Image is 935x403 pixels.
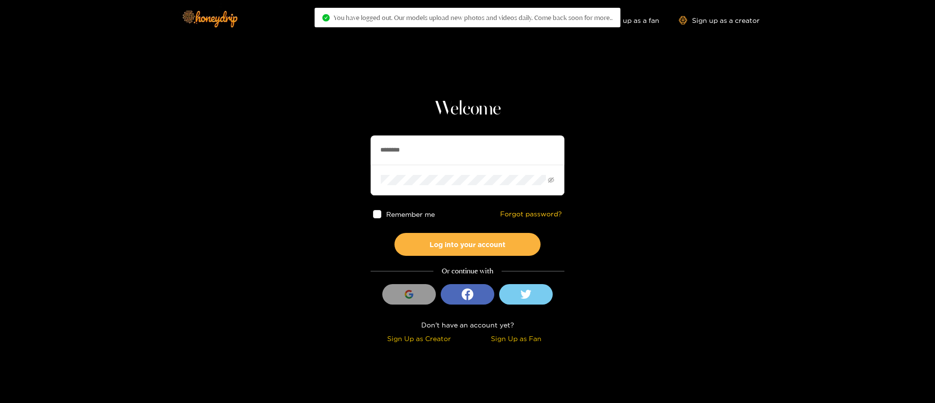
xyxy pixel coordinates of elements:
span: You have logged out. Our models upload new photos and videos daily. Come back soon for more.. [334,14,613,21]
button: Log into your account [394,233,541,256]
a: Sign up as a fan [593,16,659,24]
a: Forgot password? [500,210,562,218]
div: Sign Up as Creator [373,333,465,344]
a: Sign up as a creator [679,16,760,24]
h1: Welcome [371,97,564,121]
div: Don't have an account yet? [371,319,564,330]
span: check-circle [322,14,330,21]
div: Sign Up as Fan [470,333,562,344]
span: Remember me [386,211,435,218]
span: eye-invisible [548,177,554,183]
div: Or continue with [371,266,564,277]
